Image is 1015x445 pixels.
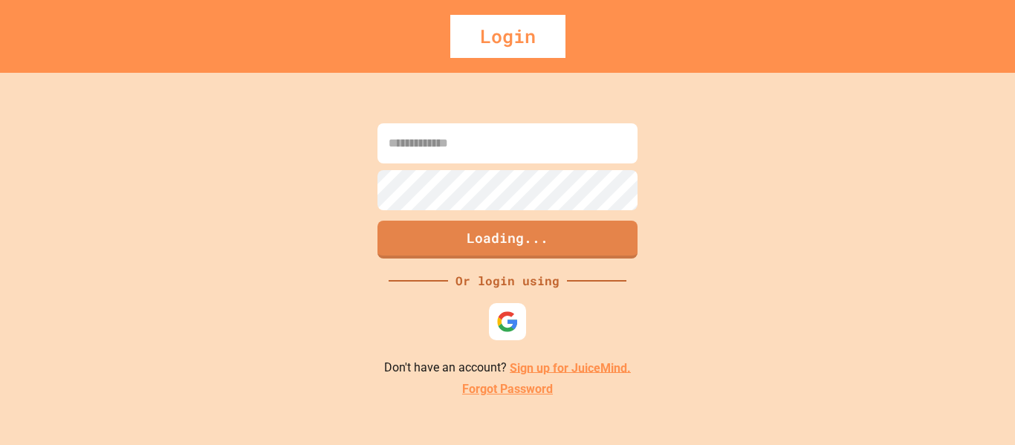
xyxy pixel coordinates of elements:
[462,380,553,398] a: Forgot Password
[496,311,519,333] img: google-icon.svg
[510,360,631,374] a: Sign up for JuiceMind.
[450,15,565,58] div: Login
[384,359,631,377] p: Don't have an account?
[377,221,638,259] button: Loading...
[448,272,567,290] div: Or login using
